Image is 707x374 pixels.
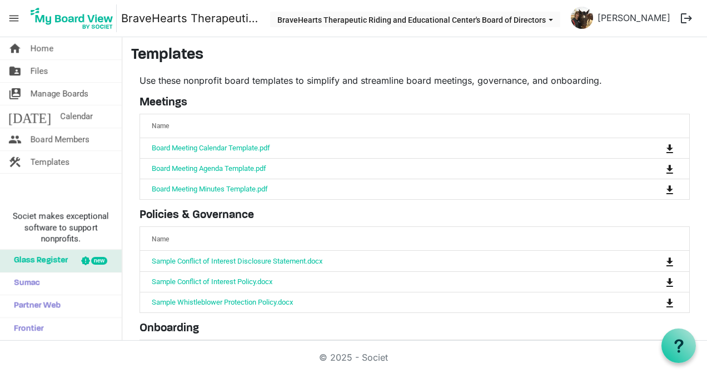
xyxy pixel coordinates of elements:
[8,250,68,272] span: Glass Register
[8,60,22,82] span: folder_shared
[152,122,169,130] span: Name
[152,235,169,243] span: Name
[8,83,22,105] span: switch_account
[152,257,322,265] a: Sample Conflict of Interest Disclosure Statement.docx
[662,181,678,197] button: Download
[121,7,259,29] a: BraveHearts Therapeutic Riding and Educational Center's Board of Directors
[60,105,93,128] span: Calendar
[27,4,121,32] a: My Board View Logo
[27,4,117,32] img: My Board View Logo
[593,7,675,29] a: [PERSON_NAME]
[152,144,270,152] a: Board Meeting Calendar Template.pdf
[620,292,689,312] td: is Command column column header
[152,185,268,193] a: Board Meeting Minutes Template.pdf
[152,277,272,286] a: Sample Conflict of Interest Policy.docx
[319,352,388,363] a: © 2025 - Societ
[140,292,620,312] td: Sample Whistleblower Protection Policy.docx is template cell column header Name
[620,271,689,292] td: is Command column column header
[662,295,678,310] button: Download
[662,274,678,290] button: Download
[620,251,689,271] td: is Command column column header
[620,138,689,158] td: is Command column column header
[152,298,293,306] a: Sample Whistleblower Protection Policy.docx
[270,12,560,27] button: BraveHearts Therapeutic Riding and Educational Center's Board of Directors dropdownbutton
[140,271,620,292] td: Sample Conflict of Interest Policy.docx is template cell column header Name
[140,322,690,335] h5: Onboarding
[140,209,690,222] h5: Policies & Governance
[8,151,22,173] span: construction
[31,151,69,173] span: Templates
[91,257,107,265] div: new
[131,46,698,65] h3: Templates
[675,7,698,30] button: logout
[8,37,22,59] span: home
[8,128,22,150] span: people
[152,164,266,173] a: Board Meeting Agenda Template.pdf
[571,7,593,29] img: soG8ngqyo8mfsLl7qavYA1W50_jgETOwQQYy_uxBnjq3-U2bjp1MqSY6saXxc6u9ROKTL24E-CUSpUAvpVE2Kg_thumb.png
[8,105,51,128] span: [DATE]
[620,158,689,179] td: is Command column column header
[662,253,678,269] button: Download
[3,8,24,29] span: menu
[140,138,620,158] td: Board Meeting Calendar Template.pdf is template cell column header Name
[140,96,690,109] h5: Meetings
[31,37,53,59] span: Home
[5,211,117,244] span: Societ makes exceptional software to support nonprofits.
[140,179,620,199] td: Board Meeting Minutes Template.pdf is template cell column header Name
[31,83,88,105] span: Manage Boards
[8,295,61,317] span: Partner Web
[8,318,44,340] span: Frontier
[140,158,620,179] td: Board Meeting Agenda Template.pdf is template cell column header Name
[140,74,690,87] p: Use these nonprofit board templates to simplify and streamline board meetings, governance, and on...
[140,251,620,271] td: Sample Conflict of Interest Disclosure Statement.docx is template cell column header Name
[8,272,40,295] span: Sumac
[662,161,678,176] button: Download
[31,60,48,82] span: Files
[662,140,678,156] button: Download
[31,128,89,150] span: Board Members
[620,179,689,199] td: is Command column column header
